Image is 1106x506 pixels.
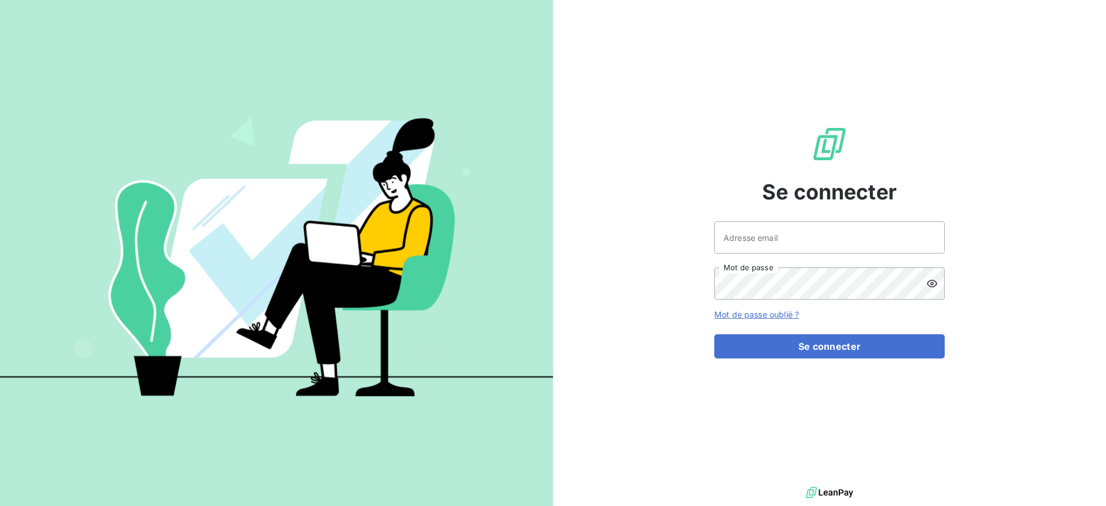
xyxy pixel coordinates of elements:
span: Se connecter [762,176,897,207]
button: Se connecter [714,334,945,358]
img: logo [806,484,853,501]
img: Logo LeanPay [811,126,848,163]
a: Mot de passe oublié ? [714,309,799,319]
input: placeholder [714,221,945,254]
